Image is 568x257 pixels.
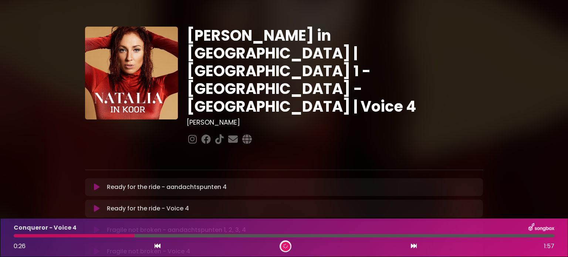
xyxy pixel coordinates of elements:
[107,183,227,192] p: Ready for the ride - aandachtspunten 4
[187,27,483,115] h1: [PERSON_NAME] in [GEOGRAPHIC_DATA] | [GEOGRAPHIC_DATA] 1 - [GEOGRAPHIC_DATA] - [GEOGRAPHIC_DATA] ...
[14,242,26,250] span: 0:26
[187,118,483,126] h3: [PERSON_NAME]
[85,27,178,119] img: YTVS25JmS9CLUqXqkEhs
[528,223,554,233] img: songbox-logo-white.png
[14,223,77,232] p: Conqueror - Voice 4
[544,242,554,251] span: 1:57
[107,204,189,213] p: Ready for the ride - Voice 4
